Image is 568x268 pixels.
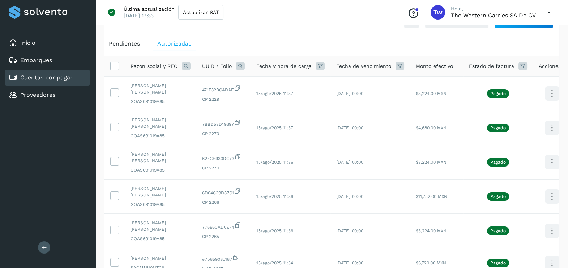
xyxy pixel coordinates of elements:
[109,40,140,47] span: Pendientes
[131,98,191,105] span: GOAS691019A85
[131,62,178,70] span: Razón social y RFC
[202,85,245,93] span: 471F82BCADAE
[131,167,191,173] span: GOAS691019A85
[131,185,191,198] span: [PERSON_NAME] [PERSON_NAME]
[5,52,90,68] div: Embarques
[490,91,506,96] p: Pagado
[5,70,90,86] div: Cuentas por pagar
[183,10,219,15] span: Actualizar SAT
[131,117,191,130] span: [PERSON_NAME] [PERSON_NAME]
[336,260,363,265] span: [DATE] 00:00
[539,62,561,70] span: Acciones
[256,125,293,130] span: 15/ago/2025 11:37
[131,255,191,261] span: [PERSON_NAME]
[202,199,245,206] span: CP 2266
[131,151,191,164] span: [PERSON_NAME] [PERSON_NAME]
[202,62,232,70] span: UUID / Folio
[416,62,453,70] span: Monto efectivo
[256,194,293,199] span: 15/ago/2025 11:36
[469,62,514,70] span: Estado de factura
[256,62,312,70] span: Fecha y hora de carga
[178,5,223,20] button: Actualizar SAT
[336,194,363,199] span: [DATE] 00:00
[131,220,191,233] span: [PERSON_NAME] [PERSON_NAME]
[490,194,506,199] p: Pagado
[336,228,363,233] span: [DATE] 00:00
[20,91,55,98] a: Proveedores
[451,12,536,19] p: The western carries SA de CV
[20,39,35,46] a: Inicio
[202,153,245,162] span: 62FCE930DC73
[416,91,447,96] span: $3,224.00 MXN
[416,125,447,130] span: $4,680.00 MXN
[256,228,293,233] span: 15/ago/2025 11:36
[202,119,245,127] span: 7BBD53D19697
[202,165,245,171] span: CP 2270
[20,57,52,64] a: Embarques
[256,91,293,96] span: 15/ago/2025 11:37
[490,228,506,233] p: Pagado
[157,40,191,47] span: Autorizadas
[202,254,245,263] span: e7b85908c187
[490,160,506,165] p: Pagado
[131,201,191,208] span: GOAS691019A85
[256,160,293,165] span: 15/ago/2025 11:36
[202,222,245,230] span: 77686CADC6F4
[336,160,363,165] span: [DATE] 00:00
[336,62,391,70] span: Fecha de vencimiento
[20,74,73,81] a: Cuentas por pagar
[202,96,245,103] span: CP 2229
[256,260,293,265] span: 15/ago/2025 11:34
[131,82,191,95] span: [PERSON_NAME] [PERSON_NAME]
[202,187,245,196] span: 6D04C39D87C1
[490,125,506,130] p: Pagado
[131,133,191,139] span: GOAS691019A85
[202,233,245,240] span: CP 2265
[5,35,90,51] div: Inicio
[5,87,90,103] div: Proveedores
[416,228,447,233] span: $3,224.00 MXN
[336,91,363,96] span: [DATE] 00:00
[202,130,245,137] span: CP 2273
[416,260,446,265] span: $6,720.00 MXN
[416,194,447,199] span: $11,752.00 MXN
[336,125,363,130] span: [DATE] 00:00
[124,6,175,12] p: Última actualización
[490,260,506,265] p: Pagado
[416,160,447,165] span: $3,224.00 MXN
[451,6,536,12] p: Hola,
[131,235,191,242] span: GOAS691019A85
[124,12,154,19] p: [DATE] 17:33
